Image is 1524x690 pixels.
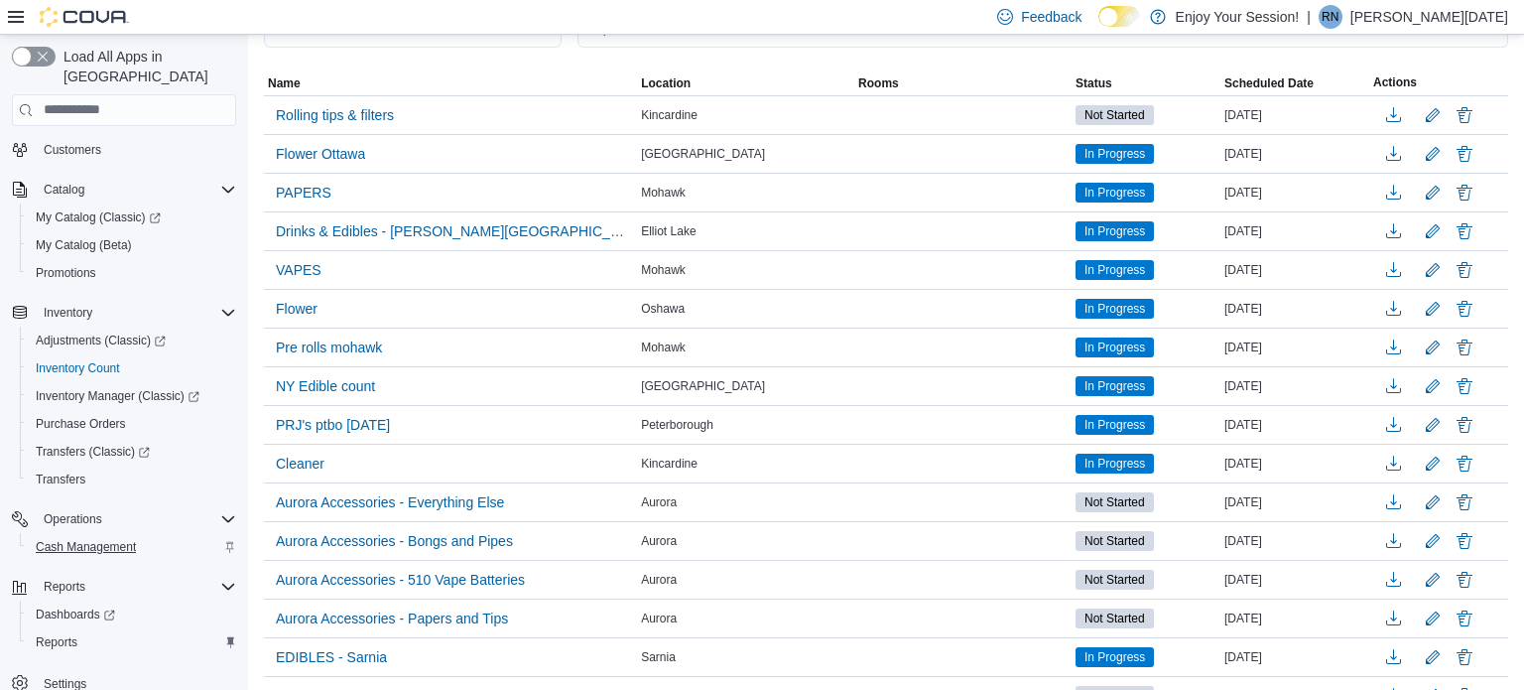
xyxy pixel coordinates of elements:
button: VAPES [268,255,329,285]
button: Edit count details [1421,139,1445,169]
div: [DATE] [1220,645,1369,669]
span: EDIBLES - Sarnia [276,647,387,667]
button: Rolling tips & filters [268,100,402,130]
button: Cash Management [20,533,244,561]
span: Inventory Count [36,360,120,376]
div: [DATE] [1220,452,1369,476]
span: Customers [36,137,236,162]
button: Aurora Accessories - Papers and Tips [268,604,516,633]
button: Edit count details [1421,371,1445,401]
span: Actions [1373,74,1417,90]
a: Dashboards [28,603,123,626]
button: Delete [1453,181,1476,205]
button: Delete [1453,645,1476,669]
span: In Progress [1084,184,1145,202]
span: Kincardine [641,107,698,123]
span: Inventory Manager (Classic) [36,388,199,404]
span: Reports [44,579,85,595]
span: In Progress [1084,377,1145,395]
span: Rolling tips & filters [276,105,394,125]
div: [DATE] [1220,142,1369,166]
span: Aurora [641,533,677,549]
button: Delete [1453,374,1476,398]
button: Edit count details [1421,410,1445,440]
button: Reports [36,575,93,599]
span: In Progress [1076,260,1154,280]
button: Edit count details [1421,642,1445,672]
span: Dashboards [36,607,115,622]
a: Inventory Count [28,356,128,380]
div: [DATE] [1220,413,1369,437]
span: Inventory Manager (Classic) [28,384,236,408]
span: Inventory [36,301,236,325]
span: PRJ's ptbo [DATE] [276,415,390,435]
a: Cash Management [28,535,144,559]
span: Not Started [1076,570,1154,590]
span: Not Started [1084,493,1145,511]
span: Operations [44,511,102,527]
span: Catalog [44,182,84,198]
a: Promotions [28,261,104,285]
button: Cleaner [268,449,332,479]
span: Dark Mode [1098,27,1099,28]
span: Aurora [641,494,677,510]
a: My Catalog (Beta) [28,233,140,257]
span: Flower Ottawa [276,144,365,164]
span: Catalog [36,178,236,202]
p: | [1307,5,1311,29]
span: Feedback [1021,7,1081,27]
span: Sarnia [641,649,676,665]
a: Adjustments (Classic) [28,329,174,352]
button: Location [637,71,854,95]
span: Customers [44,142,101,158]
span: Rooms [858,75,899,91]
span: In Progress [1084,455,1145,473]
span: Transfers [36,472,85,487]
a: Transfers (Classic) [28,440,158,464]
p: Enjoy Your Session! [1176,5,1300,29]
a: Transfers (Classic) [20,438,244,466]
button: EDIBLES - Sarnia [268,642,395,672]
button: Edit count details [1421,178,1445,207]
button: Pre rolls mohawk [268,333,390,362]
button: Flower Ottawa [268,139,373,169]
span: My Catalog (Classic) [36,209,161,225]
span: Status [1076,75,1112,91]
a: Purchase Orders [28,412,134,436]
span: In Progress [1076,454,1154,474]
button: Delete [1453,219,1476,243]
button: Transfers [20,466,244,493]
span: Mohawk [641,185,686,201]
span: In Progress [1076,647,1154,667]
button: Delete [1453,490,1476,514]
input: Dark Mode [1098,6,1140,27]
button: My Catalog (Beta) [20,231,244,259]
button: Reports [4,573,244,601]
span: In Progress [1076,299,1154,319]
div: [DATE] [1220,607,1369,630]
button: Operations [4,505,244,533]
span: Dashboards [28,603,236,626]
button: Delete [1453,413,1476,437]
span: Peterborough [641,417,713,433]
p: [PERSON_NAME][DATE] [1350,5,1508,29]
span: Promotions [36,265,96,281]
span: [GEOGRAPHIC_DATA] [641,146,765,162]
div: [DATE] [1220,258,1369,282]
button: PAPERS [268,178,339,207]
span: Not Started [1084,571,1145,589]
span: Oshawa [641,301,685,317]
span: Aurora [641,611,677,626]
span: Transfers (Classic) [36,444,150,460]
button: Edit count details [1421,487,1445,517]
span: Aurora Accessories - 510 Vape Batteries [276,570,525,590]
button: Edit count details [1421,333,1445,362]
span: Cash Management [36,539,136,555]
button: Inventory Count [20,354,244,382]
span: Inventory Count [28,356,236,380]
a: Inventory Manager (Classic) [28,384,207,408]
span: In Progress [1084,339,1145,356]
span: Promotions [28,261,236,285]
button: Name [264,71,637,95]
span: Not Started [1076,609,1154,628]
